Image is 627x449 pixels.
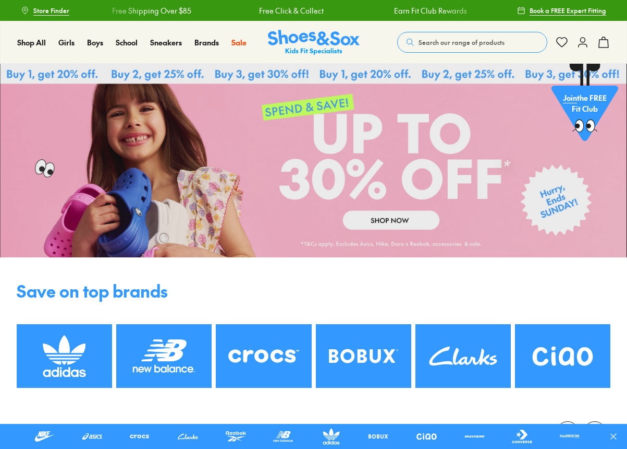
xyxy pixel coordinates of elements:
img: SNS_Logo_Responsive.svg [268,30,360,55]
p: the FREE Fit Club [551,84,618,123]
button: Search our range of products [397,32,547,53]
a: School [116,37,138,48]
span: Boys [87,37,103,48]
a: Sneakers [150,37,182,48]
img: SNS_WEBASSETS_1280x984__Brand_11_42afe9cd-2f1f-4080-b932-0c5a1492f76f.png [515,324,610,388]
span: Sale [231,37,247,48]
span: Sneakers [150,37,182,48]
a: Girls [58,37,75,48]
a: Jointhe FREE Fit Club [551,63,618,147]
a: Shoes & Sox [268,30,360,55]
a: Earn Fit Club Rewards [391,5,464,16]
a: Free Shipping Over $85 [108,5,188,16]
span: Book a FREE Expert Fitting [530,6,606,15]
img: SNS_WEBASSETS_1280x984__Brand_9_e161dee9-03f0-4e35-815c-843dea00f972.png [316,324,411,388]
img: SNS_WEBASSETS_1280x984__Brand_10_3912ae85-fb3d-449b-b156-b817166d013b.png [415,324,511,388]
img: SNS_WEBASSETS_1280x984__Brand_6_32476e78-ec93-4883-851d-7486025e12b2.png [216,324,311,388]
span: Join [563,92,577,103]
span: Girls [58,37,75,48]
span: Shop All [17,37,46,48]
a: Boys [87,37,103,48]
a: Shop All [17,37,46,48]
a: Brands [194,37,219,48]
a: Sale [231,37,247,48]
a: Free Click & Collect [255,5,320,16]
span: School [116,37,138,48]
img: SNS_WEBASSETS_1280x984__Brand_8_072687a1-6812-4536-84da-40bdad0e27d7.png [116,324,212,388]
a: Book a FREE Expert Fitting [517,1,606,20]
span: Store Finder [33,6,69,15]
img: SNS_WEBASSETS_1280x984__Brand_7_4d3d8e03-a91f-4015-a35e-fabdd5f06b27.png [17,324,112,388]
span: Search our range of products [419,38,505,47]
a: Store Finder [21,1,69,20]
span: Brands [194,37,219,48]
